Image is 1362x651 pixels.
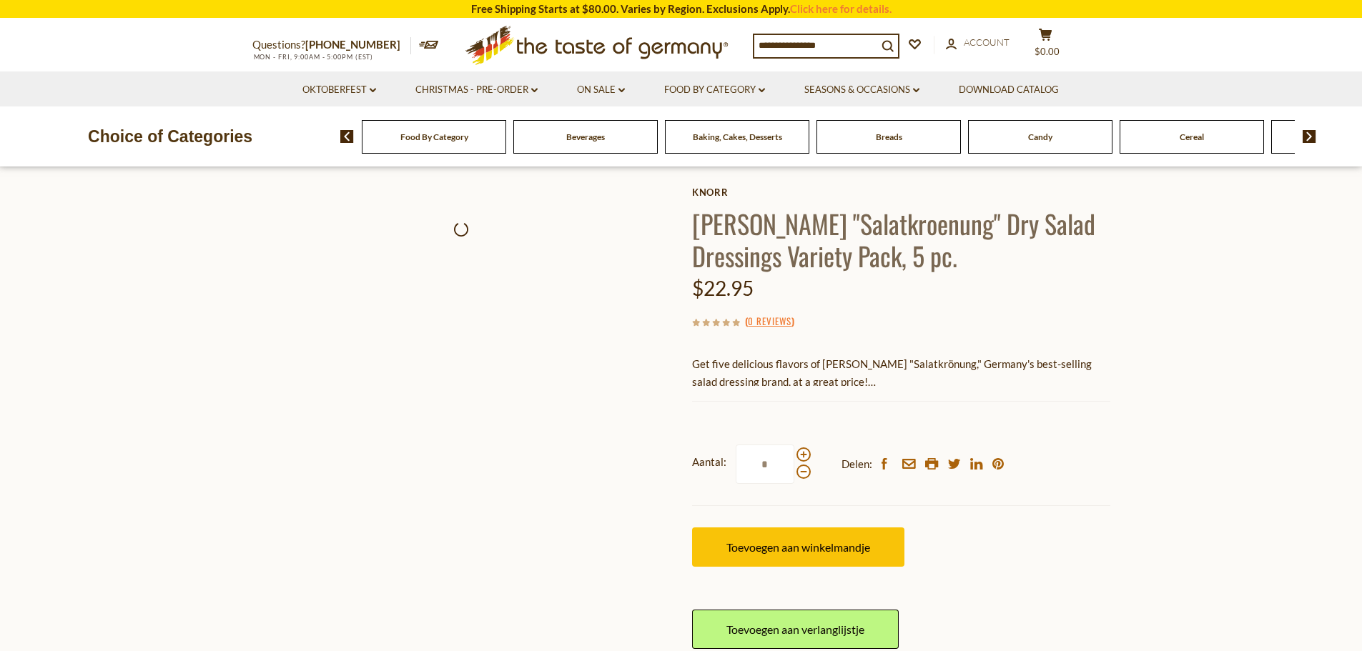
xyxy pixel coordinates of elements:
img: next arrow [1303,130,1316,143]
strong: Aantal: [692,453,726,471]
p: Get five delicious flavors of [PERSON_NAME] "Salatkrönung," Germany's best-selling salad dressing... [692,355,1110,391]
a: Beverages [566,131,605,142]
span: MON - FRI, 9:00AM - 5:00PM (EST) [252,53,374,61]
a: Account [946,35,1010,51]
span: Delen: [842,455,872,473]
a: Candy [1028,131,1052,142]
a: Seasons & Occasions [804,82,919,98]
button: Toevoegen aan winkelmandje [692,527,904,567]
a: Breads [876,131,902,142]
span: $0.00 [1035,46,1060,57]
a: [PHONE_NUMBER] [305,38,400,51]
a: 0 Reviews [748,314,791,329]
a: Toevoegen aan verlanglijstje [692,610,899,649]
span: Toevoegen aan winkelmandje [726,540,870,554]
span: ( ) [745,314,794,328]
a: Knorr [692,187,1110,198]
a: Christmas - PRE-ORDER [415,82,538,98]
a: Baking, Cakes, Desserts [693,131,782,142]
span: Account [964,36,1010,48]
a: Click here for details. [790,2,892,15]
input: Aantal: [736,444,794,484]
a: Download Catalog [959,82,1059,98]
button: $0.00 [1025,28,1067,64]
a: Food By Category [664,82,765,98]
span: $22.95 [692,276,754,300]
a: Oktoberfest [302,82,376,98]
a: Cereal [1180,131,1204,142]
h1: [PERSON_NAME] "Salatkroenung" Dry Salad Dressings Variety Pack, 5 pc. [692,207,1110,272]
img: previous arrow [340,130,354,143]
a: Food By Category [400,131,468,142]
a: On Sale [577,82,625,98]
p: Questions? [252,36,411,54]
